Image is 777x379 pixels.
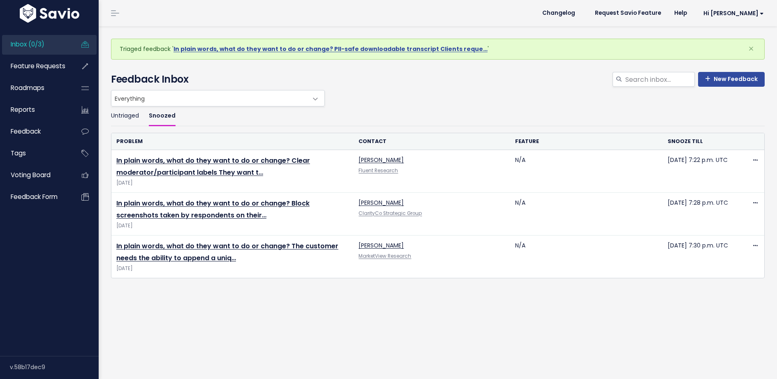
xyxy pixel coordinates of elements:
[2,35,68,54] a: Inbox (0/3)
[354,133,510,150] th: Contact
[668,7,694,19] a: Help
[111,106,765,126] ul: Filter feature requests
[111,39,765,60] div: Triaged feedback ' '
[358,253,411,259] a: MarketView Research
[624,72,695,87] input: Search inbox...
[2,79,68,97] a: Roadmaps
[116,179,349,187] span: [DATE]
[111,133,354,150] th: Problem
[149,106,176,126] a: Snoozed
[510,236,663,278] td: N/A
[111,72,765,87] h4: Feedback Inbox
[2,122,68,141] a: Feedback
[116,264,349,273] span: [DATE]
[358,199,404,207] a: [PERSON_NAME]
[748,42,754,55] span: ×
[11,40,44,49] span: Inbox (0/3)
[358,167,398,174] a: Fluent Research
[11,171,51,179] span: Voting Board
[10,356,99,378] div: v.58b17dec9
[698,72,765,87] a: New Feedback
[510,150,663,193] td: N/A
[694,7,770,20] a: Hi [PERSON_NAME]
[663,236,733,278] td: [DATE] 7:30 p.m. UTC
[358,210,422,217] a: ClarityCo Strategic Group
[11,83,44,92] span: Roadmaps
[11,62,65,70] span: Feature Requests
[663,133,733,150] th: Snooze till
[2,57,68,76] a: Feature Requests
[11,149,26,157] span: Tags
[116,156,310,177] a: In plain words, what do they want to do or change? Clear moderator/participant labels They want t…
[173,45,488,53] a: In plain words, what do they want to do or change? PII-safe downloadable transcript Clients reque…
[111,90,325,106] span: Everything
[18,4,81,23] img: logo-white.9d6f32f41409.svg
[358,241,404,250] a: [PERSON_NAME]
[663,193,733,236] td: [DATE] 7:28 p.m. UTC
[11,127,41,136] span: Feedback
[116,222,349,230] span: [DATE]
[2,100,68,119] a: Reports
[358,156,404,164] a: [PERSON_NAME]
[510,133,663,150] th: Feature
[588,7,668,19] a: Request Savio Feature
[111,106,139,126] a: Untriaged
[663,150,733,193] td: [DATE] 7:22 p.m. UTC
[11,105,35,114] span: Reports
[2,187,68,206] a: Feedback form
[111,90,308,106] span: Everything
[2,166,68,185] a: Voting Board
[116,199,310,220] a: In plain words, what do they want to do or change? Block screenshots taken by respondents on their…
[510,193,663,236] td: N/A
[740,39,762,59] button: Close
[542,10,575,16] span: Changelog
[703,10,764,16] span: Hi [PERSON_NAME]
[116,241,338,263] a: In plain words, what do they want to do or change? The customer needs the ability to append a uniq…
[2,144,68,163] a: Tags
[11,192,58,201] span: Feedback form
